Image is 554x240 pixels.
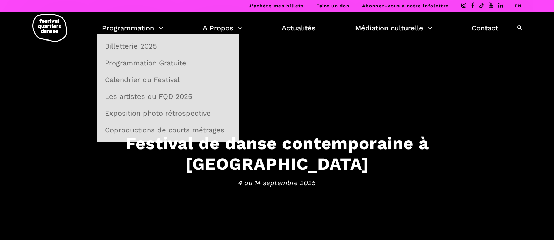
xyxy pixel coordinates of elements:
a: Calendrier du Festival [101,72,235,88]
a: Faire un don [316,3,350,8]
a: Contact [472,22,498,34]
a: A Propos [203,22,243,34]
a: Actualités [282,22,316,34]
a: Programmation Gratuite [101,55,235,71]
h3: Festival de danse contemporaine à [GEOGRAPHIC_DATA] [60,133,494,174]
a: EN [515,3,522,8]
span: 4 au 14 septembre 2025 [60,177,494,188]
a: Médiation culturelle [355,22,432,34]
a: J’achète mes billets [249,3,304,8]
img: logo-fqd-med [32,14,67,42]
a: Billetterie 2025 [101,38,235,54]
a: Exposition photo rétrospective [101,105,235,121]
a: Les artistes du FQD 2025 [101,88,235,104]
a: Coproductions de courts métrages [101,122,235,138]
a: Programmation [102,22,163,34]
a: Abonnez-vous à notre infolettre [362,3,449,8]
